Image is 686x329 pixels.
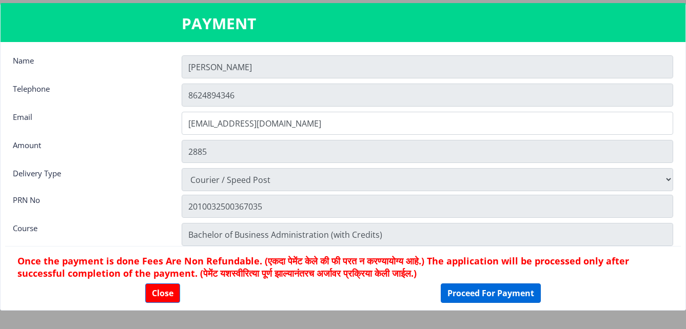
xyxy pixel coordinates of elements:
h3: PAYMENT [182,13,504,34]
div: Delivery Type [5,168,174,189]
input: Zipcode [182,195,673,218]
div: Name [5,55,174,76]
input: Zipcode [182,223,673,246]
h6: Once the payment is done Fees Are Non Refundable. (एकदा पेमेंट केले की फी परत न करण्यायोग्य आहे.)... [17,255,669,279]
input: Telephone [182,84,673,107]
div: Email [5,112,174,132]
div: Course [5,223,174,243]
button: Proceed For Payment [441,283,541,303]
div: PRN No [5,195,174,215]
div: Amount [5,140,174,160]
div: Telephone [5,84,174,104]
input: Email [182,112,673,135]
input: Name [182,55,673,78]
input: Amount [182,140,673,163]
button: Close [145,283,180,303]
